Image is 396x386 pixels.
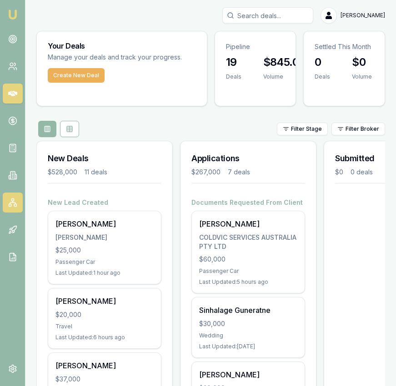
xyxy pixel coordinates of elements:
div: [PERSON_NAME] [55,218,154,229]
div: Passenger Car [55,258,154,266]
div: Sinhalage Guneratne [199,305,297,316]
div: Passenger Car [199,267,297,275]
button: Create New Deal [48,68,105,83]
div: Last Updated: [DATE] [199,343,297,350]
h3: $845.0K [263,55,306,69]
div: Wedding [199,332,297,339]
div: 0 deals [351,168,373,177]
button: Filter Stage [277,123,328,135]
div: [PERSON_NAME] [199,218,297,229]
div: $30,000 [199,319,297,328]
h3: $0 [352,55,372,69]
div: Travel [55,323,154,330]
p: Settled This Month [315,42,374,51]
div: [PERSON_NAME] [55,296,154,307]
div: $0 [335,168,343,177]
div: COLDVIC SERVICES AUSTRALIA PTY LTD [199,233,297,251]
div: 11 deals [85,168,107,177]
h3: Your Deals [48,42,196,49]
img: emu-icon-u.png [7,9,18,20]
div: Volume [263,73,306,80]
div: $267,000 [191,168,221,177]
span: [PERSON_NAME] [341,12,385,19]
div: [PERSON_NAME] [55,233,154,242]
span: Filter Stage [291,125,322,133]
p: Manage your deals and track your progress. [48,52,196,63]
h3: Applications [191,152,305,165]
button: Filter Broker [331,123,385,135]
div: $37,000 [55,375,154,384]
div: $20,000 [55,310,154,319]
div: $528,000 [48,168,77,177]
h3: 19 [226,55,241,69]
div: [PERSON_NAME] [199,369,297,380]
h3: New Deals [48,152,161,165]
div: $25,000 [55,246,154,255]
h4: Documents Requested From Client [191,198,305,207]
div: $60,000 [199,255,297,264]
div: Last Updated: 1 hour ago [55,269,154,277]
h3: 0 [315,55,330,69]
input: Search deals [222,7,313,24]
div: Last Updated: 5 hours ago [199,278,297,286]
div: 7 deals [228,168,250,177]
div: [PERSON_NAME] [55,360,154,371]
span: Filter Broker [346,125,379,133]
p: Pipeline [226,42,285,51]
div: Volume [352,73,372,80]
div: Deals [226,73,241,80]
h4: New Lead Created [48,198,161,207]
div: Deals [315,73,330,80]
div: Last Updated: 6 hours ago [55,334,154,341]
